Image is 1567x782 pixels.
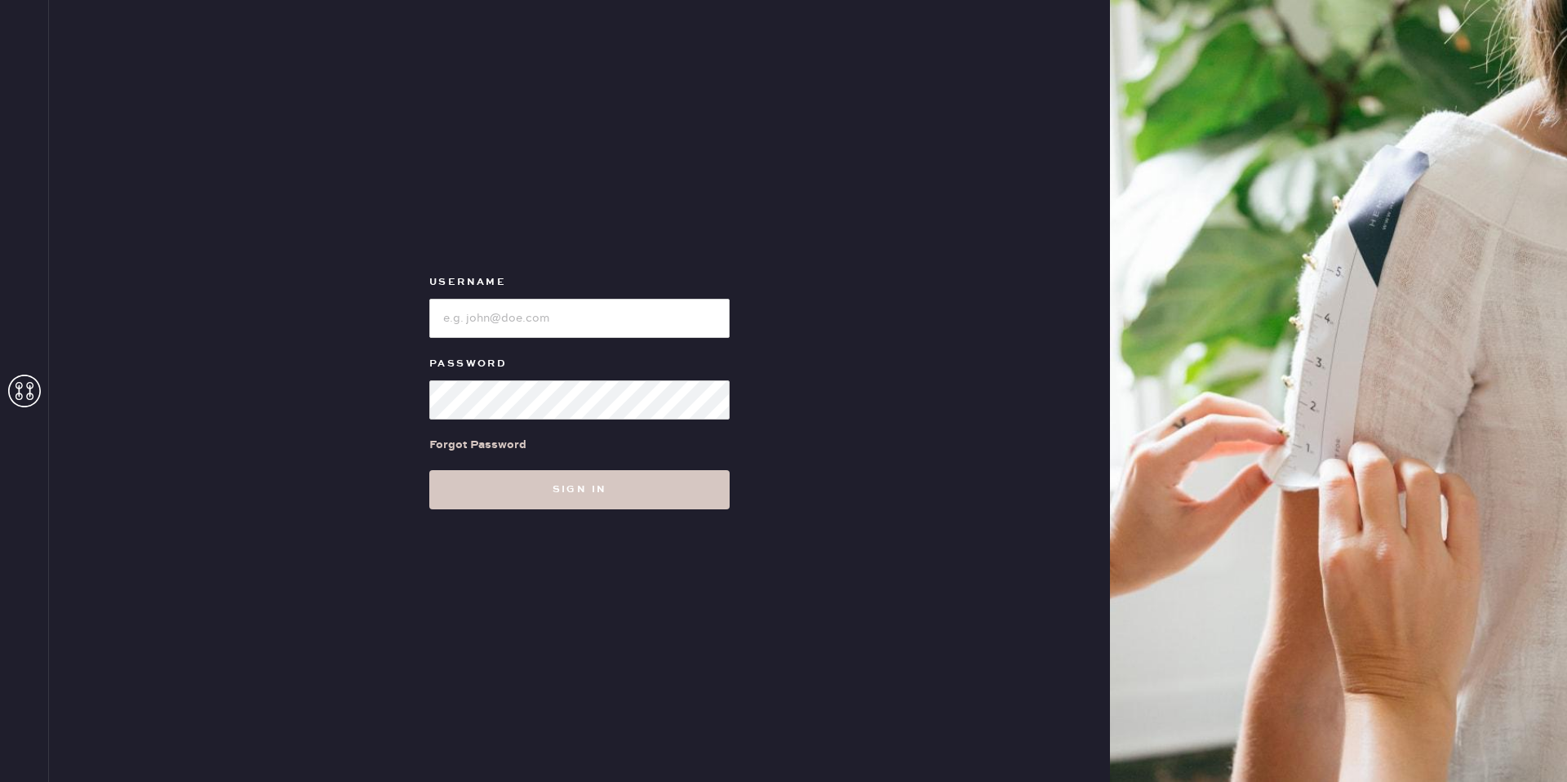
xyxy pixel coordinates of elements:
button: Sign in [429,470,730,509]
div: Forgot Password [429,436,526,454]
input: e.g. john@doe.com [429,299,730,338]
label: Password [429,354,730,374]
a: Forgot Password [429,420,526,470]
label: Username [429,273,730,292]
